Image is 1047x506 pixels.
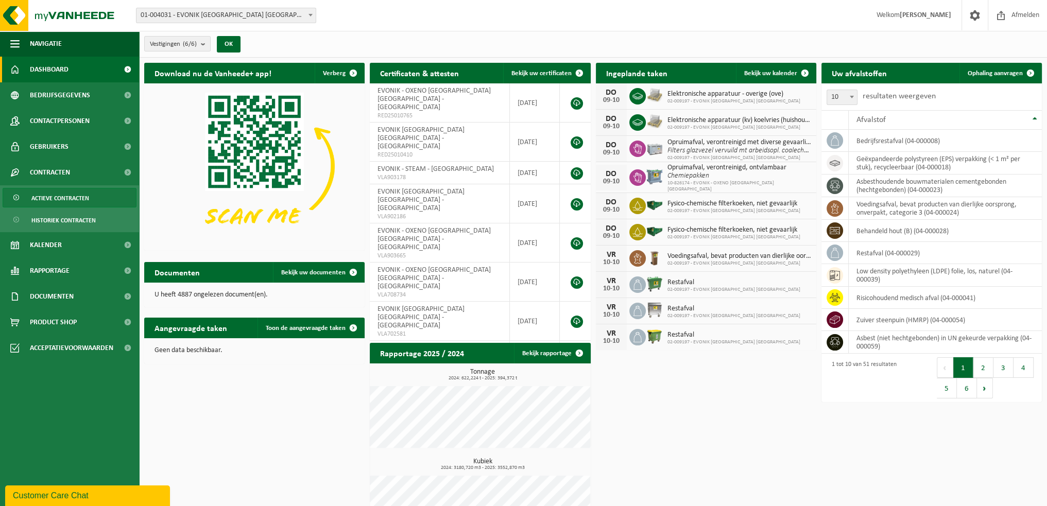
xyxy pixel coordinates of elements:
count: (6/6) [183,41,197,47]
div: 09-10 [601,123,622,130]
span: Kalender [30,232,62,258]
span: Acceptatievoorwaarden [30,335,113,361]
h2: Aangevraagde taken [144,318,237,338]
div: 09-10 [601,149,622,156]
span: Fysico-chemische filterkoeken, niet gevaarlijk [667,226,800,234]
div: 10-10 [601,285,622,292]
span: RED25010765 [377,112,502,120]
span: 02-009197 - EVONIK [GEOGRAPHIC_DATA] [GEOGRAPHIC_DATA] [667,313,800,319]
span: 10 [827,90,857,104]
button: 3 [993,357,1014,378]
td: [DATE] [510,184,560,223]
span: VLA708734 [377,291,502,299]
span: Voedingsafval, bevat producten van dierlijke oorsprong, onverpakt, categorie 3 [667,252,811,260]
span: Gebruikers [30,134,68,160]
span: EVONIK [GEOGRAPHIC_DATA] [GEOGRAPHIC_DATA] - [GEOGRAPHIC_DATA] [377,126,465,150]
span: Elektronische apparatuur (kv) koelvries (huishoudelijk) [667,116,811,125]
a: Toon de aangevraagde taken [258,318,364,338]
span: 2024: 622,224 t - 2025: 394,372 t [375,376,590,381]
button: 2 [973,357,993,378]
span: 02-009197 - EVONIK [GEOGRAPHIC_DATA] [GEOGRAPHIC_DATA] [667,339,800,345]
span: Navigatie [30,31,62,57]
span: Dashboard [30,57,68,82]
button: 1 [953,357,973,378]
label: resultaten weergeven [863,92,936,100]
span: Opruimafval, verontreinigd met diverse gevaarlijke afvalstoffen [667,138,811,147]
td: zuiver steenpuin (HMRP) (04-000054) [849,309,1042,331]
div: VR [601,303,622,311]
span: Documenten [30,284,74,309]
span: Contactpersonen [30,108,90,134]
span: Afvalstof [856,116,886,124]
span: Historiek contracten [31,211,96,230]
span: EVONIK [GEOGRAPHIC_DATA] [GEOGRAPHIC_DATA] - [GEOGRAPHIC_DATA] [377,188,465,212]
i: Filters glazvezel vervuild mt arbeidsopl. coalecherelem. [667,147,826,154]
span: 02-009197 - EVONIK [GEOGRAPHIC_DATA] [GEOGRAPHIC_DATA] [667,260,811,267]
span: Restafval [667,278,800,287]
span: 10-826174 - EVONIK - OXENO [GEOGRAPHIC_DATA] [GEOGRAPHIC_DATA] [667,180,811,193]
a: Bekijk uw kalender [736,63,815,83]
div: 09-10 [601,206,622,214]
button: Next [977,378,993,398]
img: WB-0140-HPE-BN-01 [646,249,663,266]
div: DO [601,89,622,97]
h3: Kubiek [375,458,590,470]
td: low density polyethyleen (LDPE) folie, los, naturel (04-000039) [849,264,1042,287]
span: VLA903178 [377,173,502,182]
div: DO [601,141,622,149]
span: RED25010410 [377,151,502,159]
button: OK [217,36,241,53]
span: Bekijk uw certificaten [511,70,572,77]
span: VLA902186 [377,213,502,221]
a: Actieve contracten [3,188,136,207]
div: VR [601,329,622,338]
button: Previous [937,357,953,378]
span: EVONIK - OXENO [GEOGRAPHIC_DATA] [GEOGRAPHIC_DATA] - [GEOGRAPHIC_DATA] [377,266,491,290]
td: [DATE] [510,263,560,302]
div: 10-10 [601,338,622,345]
span: VLA702581 [377,330,502,338]
img: LP-PA-00000-WDN-11 [646,86,663,104]
td: voedingsafval, bevat producten van dierlijke oorsprong, onverpakt, categorie 3 (04-000024) [849,197,1042,220]
div: DO [601,198,622,206]
img: WB-0660-HPE-GN-01 [646,275,663,292]
span: Actieve contracten [31,188,89,208]
span: 02-009197 - EVONIK [GEOGRAPHIC_DATA] [GEOGRAPHIC_DATA] [667,155,811,161]
span: 02-009197 - EVONIK [GEOGRAPHIC_DATA] [GEOGRAPHIC_DATA] [667,125,811,131]
td: [DATE] [510,123,560,162]
div: 1 tot 10 van 51 resultaten [827,356,897,399]
span: 02-009197 - EVONIK [GEOGRAPHIC_DATA] [GEOGRAPHIC_DATA] [667,98,800,104]
span: Rapportage [30,258,70,284]
div: DO [601,170,622,178]
span: 10 [827,90,857,105]
span: EVONIK - OXENO [GEOGRAPHIC_DATA] [GEOGRAPHIC_DATA] - [GEOGRAPHIC_DATA] [377,87,491,111]
span: EVONIK [GEOGRAPHIC_DATA] [GEOGRAPHIC_DATA] - [GEOGRAPHIC_DATA] [377,305,465,329]
span: 02-009197 - EVONIK [GEOGRAPHIC_DATA] [GEOGRAPHIC_DATA] [667,287,800,293]
span: 02-009197 - EVONIK [GEOGRAPHIC_DATA] [GEOGRAPHIC_DATA] [667,234,800,240]
h2: Documenten [144,262,210,282]
h3: Tonnage [375,369,590,381]
div: 10-10 [601,259,622,266]
span: EVONIK - STEAM - [GEOGRAPHIC_DATA] [377,165,494,173]
span: Fysico-chemische filterkoeken, niet gevaarlijk [667,200,800,208]
div: VR [601,251,622,259]
button: 6 [957,378,977,398]
td: asbesthoudende bouwmaterialen cementgebonden (hechtgebonden) (04-000023) [849,175,1042,197]
h2: Ingeplande taken [596,63,678,83]
img: WB-1100-HPE-GN-50 [646,327,663,345]
span: Opruimafval, verontreinigd, ontvlambaar [667,164,811,172]
span: Bekijk uw kalender [744,70,797,77]
h2: Certificaten & attesten [370,63,469,83]
button: Vestigingen(6/6) [144,36,211,51]
h2: Download nu de Vanheede+ app! [144,63,282,83]
img: HK-XS-16-GN-00 [646,196,663,214]
div: 09-10 [601,233,622,240]
span: 01-004031 - EVONIK ANTWERPEN NV - ANTWERPEN [136,8,316,23]
td: [DATE] [510,302,560,341]
a: Bekijk uw certificaten [503,63,590,83]
a: Historiek contracten [3,210,136,230]
span: Contracten [30,160,70,185]
td: restafval (04-000029) [849,242,1042,264]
